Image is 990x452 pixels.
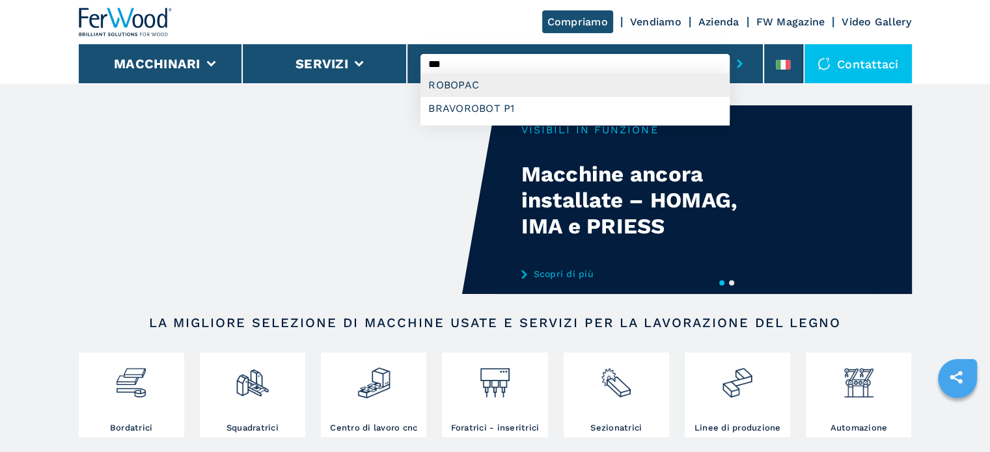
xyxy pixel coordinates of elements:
[720,356,754,400] img: linee_di_produzione_2.png
[842,16,911,28] a: Video Gallery
[79,105,495,294] video: Your browser does not support the video tag.
[114,356,148,400] img: bordatrici_1.png
[420,97,730,120] div: BRAVOROBOT P1
[729,280,734,286] button: 2
[940,361,972,393] a: sharethis
[227,422,279,434] h3: Squadratrici
[730,49,750,79] button: submit-button
[478,356,512,400] img: foratrici_inseritrici_2.png
[296,56,348,72] button: Servizi
[200,352,305,437] a: Squadratrici
[830,422,887,434] h3: Automazione
[599,356,633,400] img: sezionatrici_2.png
[818,57,831,70] img: Contattaci
[114,56,200,72] button: Macchinari
[451,422,540,434] h3: Foratrici - inseritrici
[719,280,724,286] button: 1
[698,16,739,28] a: Azienda
[935,393,980,442] iframe: Chat
[694,422,781,434] h3: Linee di produzione
[120,315,870,330] h2: LA MIGLIORE SELEZIONE DI MACCHINE USATE E SERVIZI PER LA LAVORAZIONE DEL LEGNO
[590,422,642,434] h3: Sezionatrici
[79,8,172,36] img: Ferwood
[235,356,269,400] img: squadratrici_2.png
[685,352,790,437] a: Linee di produzione
[806,352,911,437] a: Automazione
[542,10,613,33] a: Compriamo
[357,356,391,400] img: centro_di_lavoro_cnc_2.png
[630,16,681,28] a: Vendiamo
[330,422,417,434] h3: Centro di lavoro cnc
[420,73,730,97] div: ROBOPAC
[756,16,825,28] a: FW Magazine
[110,422,153,434] h3: Bordatrici
[564,352,669,437] a: Sezionatrici
[842,356,876,400] img: automazione.png
[79,352,184,437] a: Bordatrici
[804,44,912,83] div: Contattaci
[321,352,426,437] a: Centro di lavoro cnc
[521,269,777,279] a: Scopri di più
[442,352,547,437] a: Foratrici - inseritrici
